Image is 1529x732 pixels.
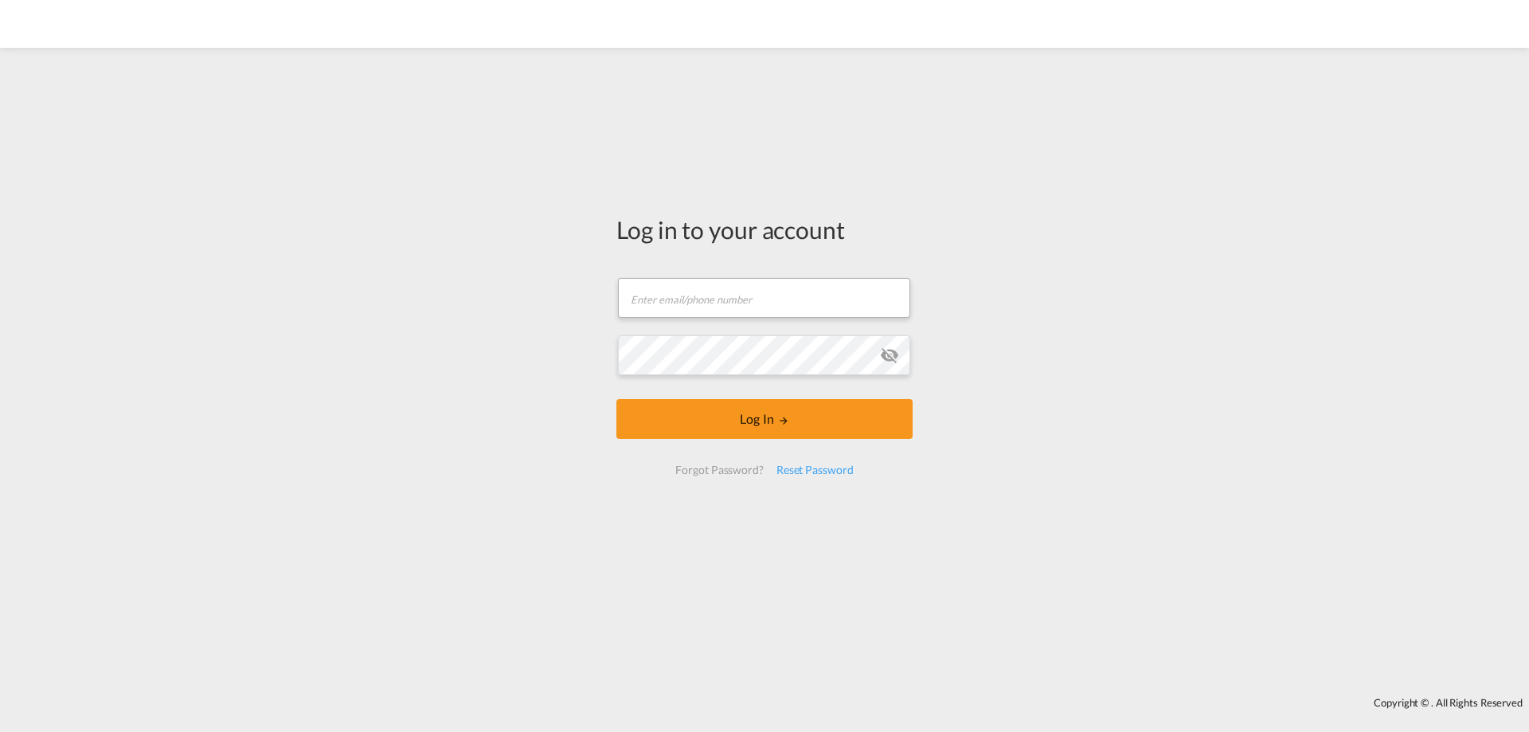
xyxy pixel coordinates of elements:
div: Forgot Password? [669,456,769,484]
div: Log in to your account [616,213,913,246]
button: LOGIN [616,399,913,439]
div: Reset Password [770,456,860,484]
input: Enter email/phone number [618,278,910,318]
md-icon: icon-eye-off [880,346,899,365]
